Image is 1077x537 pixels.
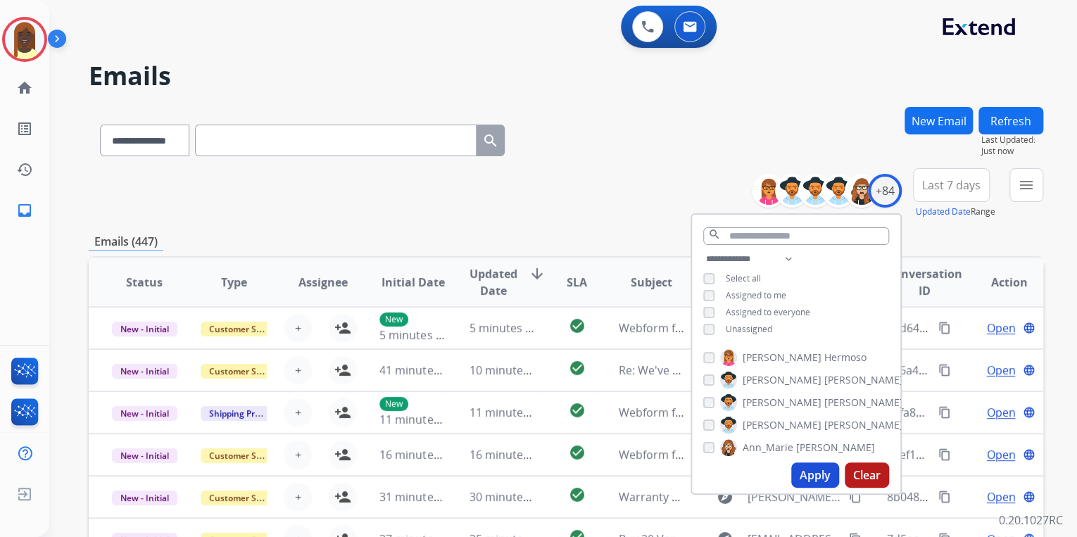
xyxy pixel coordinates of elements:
[201,448,292,463] span: Customer Support
[916,206,971,217] button: Updated Date
[743,396,821,410] span: [PERSON_NAME]
[1023,322,1035,334] mat-icon: language
[568,402,585,419] mat-icon: check_circle
[1023,364,1035,377] mat-icon: language
[470,320,545,336] span: 5 minutes ago
[16,120,33,137] mat-icon: list_alt
[631,274,672,291] span: Subject
[747,488,840,505] span: [PERSON_NAME][EMAIL_ADDRESS][DOMAIN_NAME]
[284,314,312,342] button: +
[618,447,937,462] span: Webform from [EMAIL_ADDRESS][DOMAIN_NAME] on [DATE]
[726,289,786,301] span: Assigned to me
[284,441,312,469] button: +
[938,406,951,419] mat-icon: content_copy
[379,327,455,343] span: 5 minutes ago
[938,322,951,334] mat-icon: content_copy
[938,491,951,503] mat-icon: content_copy
[743,350,821,365] span: [PERSON_NAME]
[379,362,461,378] span: 41 minutes ago
[868,174,902,208] div: +84
[126,274,163,291] span: Status
[726,272,761,284] span: Select all
[905,107,973,134] button: New Email
[743,373,821,387] span: [PERSON_NAME]
[470,447,551,462] span: 16 minutes ago
[986,446,1015,463] span: Open
[221,274,247,291] span: Type
[201,322,292,336] span: Customer Support
[201,491,292,505] span: Customer Support
[201,364,292,379] span: Customer Support
[16,161,33,178] mat-icon: history
[470,362,551,378] span: 10 minutes ago
[482,132,499,149] mat-icon: search
[381,274,444,291] span: Initial Date
[978,107,1043,134] button: Refresh
[334,404,351,421] mat-icon: person_add
[470,489,551,505] span: 30 minutes ago
[791,462,839,488] button: Apply
[726,306,810,318] span: Assigned to everyone
[981,134,1043,146] span: Last Updated:
[379,447,461,462] span: 16 minutes ago
[922,182,981,188] span: Last 7 days
[999,512,1063,529] p: 0.20.1027RC
[1023,448,1035,461] mat-icon: language
[849,491,862,503] mat-icon: content_copy
[284,398,312,427] button: +
[618,362,790,378] span: Re: We've received your product
[618,405,937,420] span: Webform from [EMAIL_ADDRESS][DOMAIN_NAME] on [DATE]
[1023,406,1035,419] mat-icon: language
[295,488,301,505] span: +
[112,406,177,421] span: New - Initial
[726,323,772,335] span: Unassigned
[295,404,301,421] span: +
[334,320,351,336] mat-icon: person_add
[112,491,177,505] span: New - Initial
[567,274,587,291] span: SLA
[16,202,33,219] mat-icon: inbox
[568,317,585,334] mat-icon: check_circle
[470,405,551,420] span: 11 minutes ago
[618,320,937,336] span: Webform from [EMAIL_ADDRESS][DOMAIN_NAME] on [DATE]
[16,80,33,96] mat-icon: home
[796,441,875,455] span: [PERSON_NAME]
[112,322,177,336] span: New - Initial
[618,489,709,505] span: Warranty update
[986,320,1015,336] span: Open
[824,350,867,365] span: Hermoso
[295,362,301,379] span: +
[916,206,995,217] span: Range
[845,462,889,488] button: Clear
[568,486,585,503] mat-icon: check_circle
[470,265,517,299] span: Updated Date
[334,362,351,379] mat-icon: person_add
[743,441,793,455] span: Ann_Marie
[379,397,408,411] p: New
[529,265,546,282] mat-icon: arrow_downward
[981,146,1043,157] span: Just now
[295,446,301,463] span: +
[112,448,177,463] span: New - Initial
[379,312,408,327] p: New
[1018,177,1035,194] mat-icon: menu
[201,406,297,421] span: Shipping Protection
[1023,491,1035,503] mat-icon: language
[5,20,44,59] img: avatar
[379,412,461,427] span: 11 minutes ago
[986,362,1015,379] span: Open
[938,364,951,377] mat-icon: content_copy
[284,483,312,511] button: +
[954,258,1043,307] th: Action
[284,356,312,384] button: +
[743,418,821,432] span: [PERSON_NAME]
[568,360,585,377] mat-icon: check_circle
[716,488,733,505] mat-icon: explore
[913,168,990,202] button: Last 7 days
[89,233,163,251] p: Emails (447)
[112,364,177,379] span: New - Initial
[824,396,903,410] span: [PERSON_NAME]
[298,274,348,291] span: Assignee
[89,62,1043,90] h2: Emails
[708,228,721,241] mat-icon: search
